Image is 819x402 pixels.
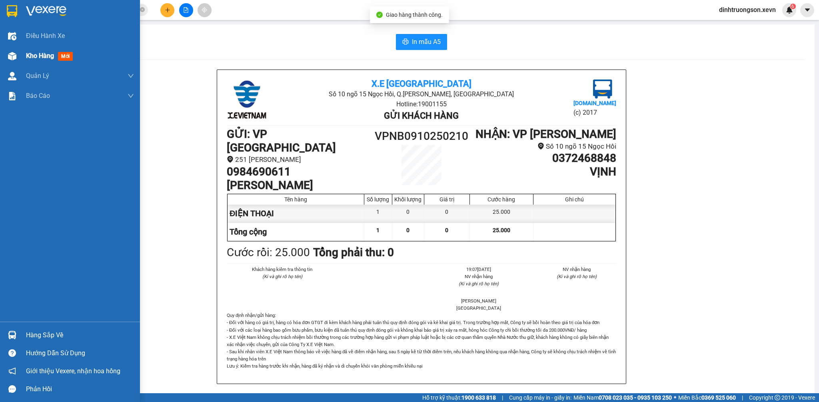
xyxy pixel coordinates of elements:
h1: VPNB0910250210 [373,127,470,145]
span: message [8,385,16,393]
div: 1 [364,205,392,223]
h1: 0372468848 [470,151,616,165]
img: logo.jpg [593,80,612,99]
i: (Kí và ghi rõ họ tên) [262,274,302,279]
b: GỬI : VP [PERSON_NAME] [10,58,140,71]
span: 0 [445,227,448,233]
span: mới [58,52,73,61]
span: | [502,393,503,402]
b: NHẬN : VP [PERSON_NAME] [475,127,616,141]
button: printerIn mẫu A5 [396,34,447,50]
div: Tên hàng [230,196,362,203]
button: aim [198,3,212,17]
li: 19:07[DATE] [439,266,518,273]
div: Khối lượng [394,196,422,203]
span: aim [202,7,207,13]
div: 0 [424,205,470,223]
div: Số lượng [366,196,390,203]
li: Hotline: 19001155 [75,30,334,40]
span: close-circle [140,6,145,14]
span: question-circle [8,349,16,357]
span: caret-down [804,6,811,14]
li: (c) 2017 [573,107,616,117]
span: Quản Lý [26,71,49,81]
span: copyright [775,395,780,400]
div: 0 [392,205,424,223]
img: logo-vxr [7,5,17,17]
div: Cước rồi : 25.000 [227,244,310,261]
span: | [742,393,743,402]
div: Phản hồi [26,383,134,395]
span: In mẫu A5 [412,37,441,47]
span: file-add [183,7,189,13]
li: Hotline: 19001155 [292,99,551,109]
h1: VỊNH [470,165,616,179]
div: Hướng dẫn sử dụng [26,347,134,359]
li: Khách hàng kiểm tra thông tin [243,266,322,273]
span: ⚪️ [674,396,676,399]
span: 6 [791,4,794,9]
img: icon-new-feature [786,6,793,14]
span: Miền Nam [573,393,672,402]
img: logo.jpg [10,10,50,50]
span: Giao hàng thành công. [386,12,443,18]
img: warehouse-icon [8,32,16,40]
strong: 0369 525 060 [701,394,736,401]
b: X.E [GEOGRAPHIC_DATA] [372,79,471,89]
h1: 0984690611 [227,165,373,179]
b: Tổng phải thu: 0 [313,246,394,259]
strong: 1900 633 818 [461,394,496,401]
strong: 0708 023 035 - 0935 103 250 [599,394,672,401]
span: Tổng cộng [230,227,267,237]
sup: 6 [790,4,796,9]
span: Hỗ trợ kỹ thuật: [422,393,496,402]
b: Gửi khách hàng [384,111,459,121]
span: printer [402,38,409,46]
span: close-circle [140,7,145,12]
span: Kho hàng [26,52,54,60]
span: down [128,73,134,79]
div: Quy định nhận/gửi hàng : [227,312,616,370]
span: check-circle [376,12,383,18]
span: 25.000 [493,227,510,233]
li: NV nhận hàng [537,266,617,273]
span: Giới thiệu Vexere, nhận hoa hồng [26,366,120,376]
li: 251 [PERSON_NAME] [227,154,373,165]
li: Số 10 ngõ 15 Ngọc Hồi [470,141,616,152]
img: solution-icon [8,92,16,100]
h1: [PERSON_NAME] [227,179,373,192]
span: down [128,93,134,99]
b: [DOMAIN_NAME] [573,100,616,106]
button: caret-down [800,3,814,17]
span: 0 [406,227,409,233]
div: Ghi chú [535,196,613,203]
span: Miền Bắc [678,393,736,402]
li: Số 10 ngõ 15 Ngọc Hồi, Q.[PERSON_NAME], [GEOGRAPHIC_DATA] [75,20,334,30]
img: logo.jpg [227,80,267,119]
div: Hàng sắp về [26,329,134,341]
span: Cung cấp máy in - giấy in: [509,393,571,402]
span: dinhtruongson.xevn [713,5,782,15]
span: Báo cáo [26,91,50,101]
b: GỬI : VP [GEOGRAPHIC_DATA] [227,127,336,154]
img: warehouse-icon [8,52,16,60]
span: 1 [376,227,380,233]
i: (Kí và ghi rõ họ tên) [557,274,597,279]
div: Giá trị [426,196,467,203]
p: - Đối với hàng có giá trị, hàng có hóa đơn GTGT đi kèm khách hàng phải tuân thủ quy định đóng gói... [227,319,616,369]
li: NV nhận hàng [439,273,518,280]
span: environment [537,143,544,149]
span: plus [165,7,170,13]
button: plus [160,3,174,17]
div: ĐIỆN THOẠI [228,205,364,223]
i: (Kí và ghi rõ họ tên) [459,281,499,287]
button: file-add [179,3,193,17]
li: Số 10 ngõ 15 Ngọc Hồi, Q.[PERSON_NAME], [GEOGRAPHIC_DATA] [292,89,551,99]
div: Cước hàng [472,196,531,203]
img: warehouse-icon [8,72,16,80]
span: environment [227,156,234,163]
div: 25.000 [470,205,533,223]
span: notification [8,367,16,375]
span: Điều hành xe [26,31,65,41]
img: warehouse-icon [8,331,16,339]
